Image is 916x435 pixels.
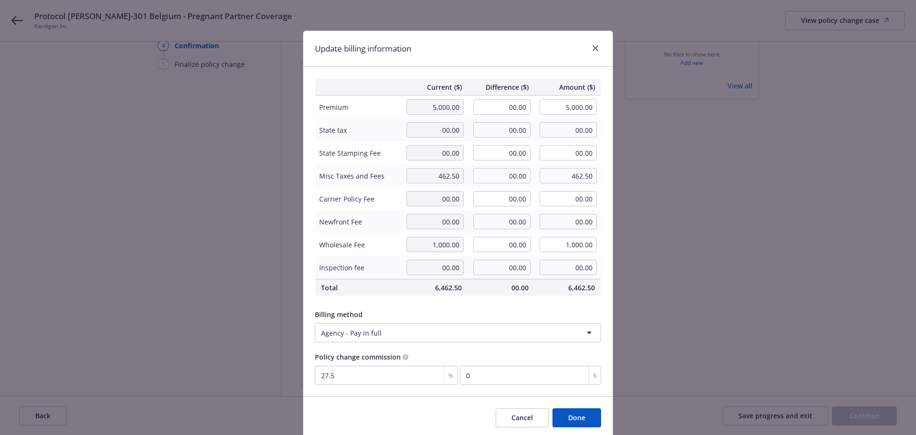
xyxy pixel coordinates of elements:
[540,82,595,92] span: Amount ($)
[315,42,411,55] h1: Update billing information
[552,408,601,427] button: Done
[319,240,397,250] span: Wholesale Fee
[593,371,597,381] span: $
[448,371,454,381] span: %
[315,310,363,319] span: Billing method
[590,42,601,54] a: close
[319,263,397,273] span: Inspection fee
[319,125,397,135] span: State tax
[319,194,397,204] span: Carrier Policy Fee
[319,102,397,112] span: Premium
[321,283,395,293] span: Total
[473,283,529,293] span: 00.00
[406,82,462,92] span: Current ($)
[496,408,549,427] button: Cancel
[319,171,397,181] span: Misc Taxes and Fees
[473,82,529,92] span: Difference ($)
[315,352,401,361] span: Policy change commission
[540,283,595,293] span: 6,462.50
[406,283,462,293] span: 6,462.50
[319,148,397,158] span: State Stamping Fee
[319,217,397,227] span: Newfront Fee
